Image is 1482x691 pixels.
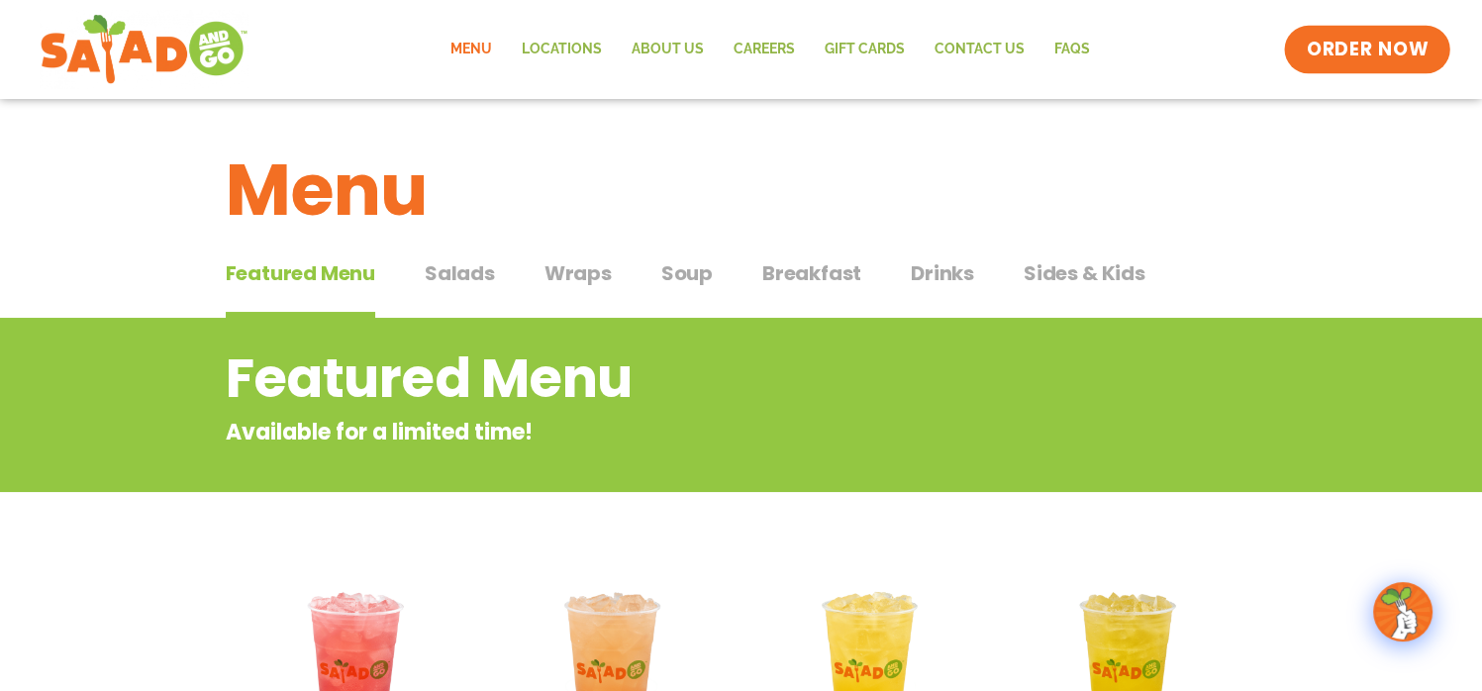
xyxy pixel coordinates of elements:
span: Soup [661,258,713,288]
span: Sides & Kids [1024,258,1145,288]
p: Available for a limited time! [226,416,1098,448]
span: Salads [425,258,495,288]
h1: Menu [226,137,1257,244]
h2: Featured Menu [226,339,1098,419]
span: Featured Menu [226,258,375,288]
a: ORDER NOW [1284,26,1450,73]
a: Contact Us [920,27,1039,72]
a: GIFT CARDS [810,27,920,72]
span: ORDER NOW [1306,37,1429,62]
div: Tabbed content [226,251,1257,319]
a: Menu [436,27,507,72]
a: FAQs [1039,27,1105,72]
nav: Menu [436,27,1105,72]
span: Drinks [911,258,974,288]
a: About Us [617,27,719,72]
a: Locations [507,27,617,72]
span: Breakfast [762,258,861,288]
span: Wraps [544,258,612,288]
img: new-SAG-logo-768×292 [40,10,248,89]
img: wpChatIcon [1375,584,1431,640]
a: Careers [719,27,810,72]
